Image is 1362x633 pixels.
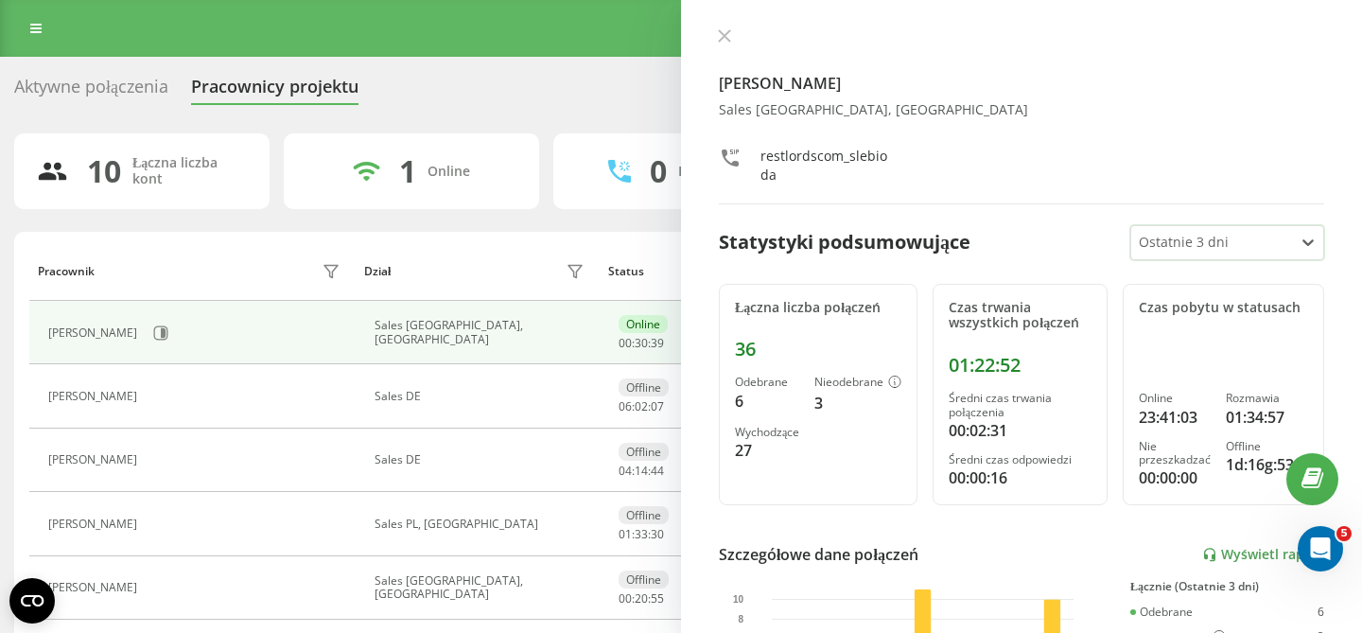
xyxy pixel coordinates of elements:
[1130,580,1324,593] div: Łącznie (Ostatnie 3 dni)
[719,228,970,256] div: Statystyki podsumowujące
[650,153,667,189] div: 0
[619,378,669,396] div: Offline
[9,578,55,624] button: Open CMP widget
[1139,406,1211,429] div: 23:41:03
[428,164,470,180] div: Online
[375,319,589,346] div: Sales [GEOGRAPHIC_DATA], [GEOGRAPHIC_DATA]
[1139,466,1211,489] div: 00:00:00
[619,590,632,607] span: 00
[619,528,664,541] div: : :
[619,443,669,461] div: Offline
[48,453,142,466] div: [PERSON_NAME]
[619,571,669,589] div: Offline
[719,102,1324,118] div: Sales [GEOGRAPHIC_DATA], [GEOGRAPHIC_DATA]
[1226,440,1308,453] div: Offline
[651,335,664,351] span: 39
[375,574,589,602] div: Sales [GEOGRAPHIC_DATA], [GEOGRAPHIC_DATA]
[635,398,648,414] span: 02
[375,453,589,466] div: Sales DE
[760,147,896,185] div: restlordscom_slebioda
[651,526,664,542] span: 30
[364,265,391,278] div: Dział
[619,398,632,414] span: 06
[635,463,648,479] span: 14
[1139,440,1211,467] div: Nie przeszkadzać
[735,376,799,389] div: Odebrane
[735,439,799,462] div: 27
[1226,392,1308,405] div: Rozmawia
[38,265,95,278] div: Pracownik
[949,392,1091,419] div: Średni czas trwania połączenia
[375,390,589,403] div: Sales DE
[1202,547,1324,563] a: Wyświetl raport
[733,594,744,605] text: 10
[651,463,664,479] span: 44
[48,390,142,403] div: [PERSON_NAME]
[619,465,664,478] div: : :
[1226,453,1308,476] div: 1d:16g:53m
[619,335,632,351] span: 00
[87,153,121,189] div: 10
[651,398,664,414] span: 07
[619,592,664,606] div: : :
[1139,392,1211,405] div: Online
[608,265,644,278] div: Status
[651,590,664,607] span: 55
[619,463,632,479] span: 04
[635,335,648,351] span: 30
[949,300,1091,332] div: Czas trwania wszystkich połączeń
[399,153,416,189] div: 1
[619,526,632,542] span: 01
[949,354,1091,377] div: 01:22:52
[191,77,358,106] div: Pracownicy projektu
[1226,406,1308,429] div: 01:34:57
[735,390,799,413] div: 6
[949,453,1091,466] div: Średni czas odpowiedzi
[132,155,247,187] div: Łączna liczba kont
[48,326,142,340] div: [PERSON_NAME]
[1318,606,1324,619] div: 6
[949,466,1091,489] div: 00:00:16
[48,518,142,531] div: [PERSON_NAME]
[14,77,168,106] div: Aktywne połączenia
[739,614,744,624] text: 8
[1139,300,1308,316] div: Czas pobytu w statusach
[735,338,901,360] div: 36
[1336,526,1352,541] span: 5
[635,526,648,542] span: 33
[814,392,901,414] div: 3
[1298,526,1343,571] iframe: Intercom live chat
[375,518,589,531] div: Sales PL, [GEOGRAPHIC_DATA]
[949,419,1091,442] div: 00:02:31
[619,315,668,333] div: Online
[1130,606,1193,619] div: Odebrane
[48,581,142,594] div: [PERSON_NAME]
[619,400,664,413] div: : :
[719,72,1324,95] h4: [PERSON_NAME]
[814,376,901,391] div: Nieodebrane
[678,164,754,180] div: Rozmawiają
[619,337,664,350] div: : :
[735,300,901,316] div: Łączna liczba połączeń
[619,506,669,524] div: Offline
[635,590,648,607] span: 20
[719,543,918,566] div: Szczegółowe dane połączeń
[735,426,799,439] div: Wychodzące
